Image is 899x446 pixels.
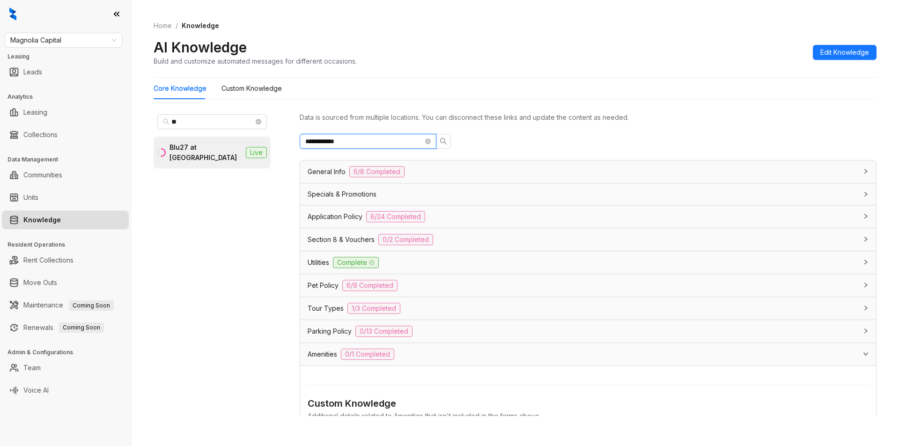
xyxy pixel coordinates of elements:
span: 0/2 Completed [378,234,433,245]
a: Move Outs [23,273,57,292]
h2: AI Knowledge [154,38,247,56]
span: collapsed [863,191,869,197]
span: collapsed [863,282,869,288]
span: collapsed [863,305,869,311]
h3: Analytics [7,93,131,101]
span: 6/8 Completed [349,166,405,177]
li: Move Outs [2,273,129,292]
span: collapsed [863,236,869,242]
span: Amenities [308,349,337,359]
a: Collections [23,125,58,144]
span: close-circle [425,139,431,144]
div: General Info6/8 Completed [300,161,876,183]
div: Additional details related to Amenities that isn't included in the forms above. [308,411,869,421]
a: Leasing [23,103,47,122]
span: Magnolia Capital [10,33,117,47]
li: Renewals [2,318,129,337]
div: Parking Policy0/13 Completed [300,320,876,343]
li: Collections [2,125,129,144]
span: Pet Policy [308,280,339,291]
li: Leads [2,63,129,81]
img: logo [9,7,16,21]
span: General Info [308,167,346,177]
span: Complete [333,257,379,268]
span: Tour Types [308,303,344,314]
a: Home [152,21,174,31]
span: Coming Soon [69,300,114,311]
span: Edit Knowledge [820,47,869,58]
span: search [440,138,447,145]
li: Communities [2,166,129,184]
li: Leasing [2,103,129,122]
a: Rent Collections [23,251,74,270]
div: Build and customize automated messages for different occasions. [154,56,357,66]
span: Live [246,147,267,158]
h3: Admin & Configurations [7,348,131,357]
span: Parking Policy [308,326,352,336]
span: collapsed [863,168,869,174]
span: 6/24 Completed [366,211,425,222]
span: Application Policy [308,212,362,222]
span: 0/13 Completed [355,326,413,337]
div: Custom Knowledge [308,396,869,411]
div: Tour Types1/3 Completed [300,297,876,320]
span: Knowledge [182,22,219,29]
li: Units [2,188,129,207]
a: Team [23,358,41,377]
span: Coming Soon [59,322,104,333]
div: UtilitiesComplete [300,251,876,274]
a: Units [23,188,38,207]
div: Application Policy6/24 Completed [300,205,876,228]
li: / [176,21,178,31]
span: close-circle [256,119,261,124]
span: collapsed [863,259,869,265]
span: 1/3 Completed [347,303,400,314]
div: Blu27 at [GEOGRAPHIC_DATA] [169,142,242,163]
a: Leads [23,63,42,81]
span: Utilities [308,257,329,268]
h3: Leasing [7,52,131,61]
div: Amenities0/1 Completed [300,343,876,366]
li: Maintenance [2,296,129,314]
span: collapsed [863,213,869,219]
div: Pet Policy6/9 Completed [300,274,876,297]
span: Specials & Promotions [308,189,376,199]
span: 0/1 Completed [341,349,394,360]
div: Data is sourced from multiple locations. You can disconnect these links and update the content as... [300,112,877,123]
button: Edit Knowledge [813,45,877,60]
div: Specials & Promotions [300,183,876,205]
h3: Resident Operations [7,241,131,249]
li: Rent Collections [2,251,129,270]
li: Team [2,358,129,377]
li: Knowledge [2,211,129,229]
span: Section 8 & Vouchers [308,234,375,245]
a: Voice AI [23,381,49,400]
li: Voice AI [2,381,129,400]
div: Custom Knowledge [221,83,282,94]
h3: Data Management [7,155,131,164]
div: Section 8 & Vouchers0/2 Completed [300,228,876,251]
a: RenewalsComing Soon [23,318,104,337]
span: expanded [863,351,869,357]
span: collapsed [863,328,869,334]
span: 6/9 Completed [342,280,398,291]
div: Core Knowledge [154,83,206,94]
a: Knowledge [23,211,61,229]
span: search [163,118,169,125]
a: Communities [23,166,62,184]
